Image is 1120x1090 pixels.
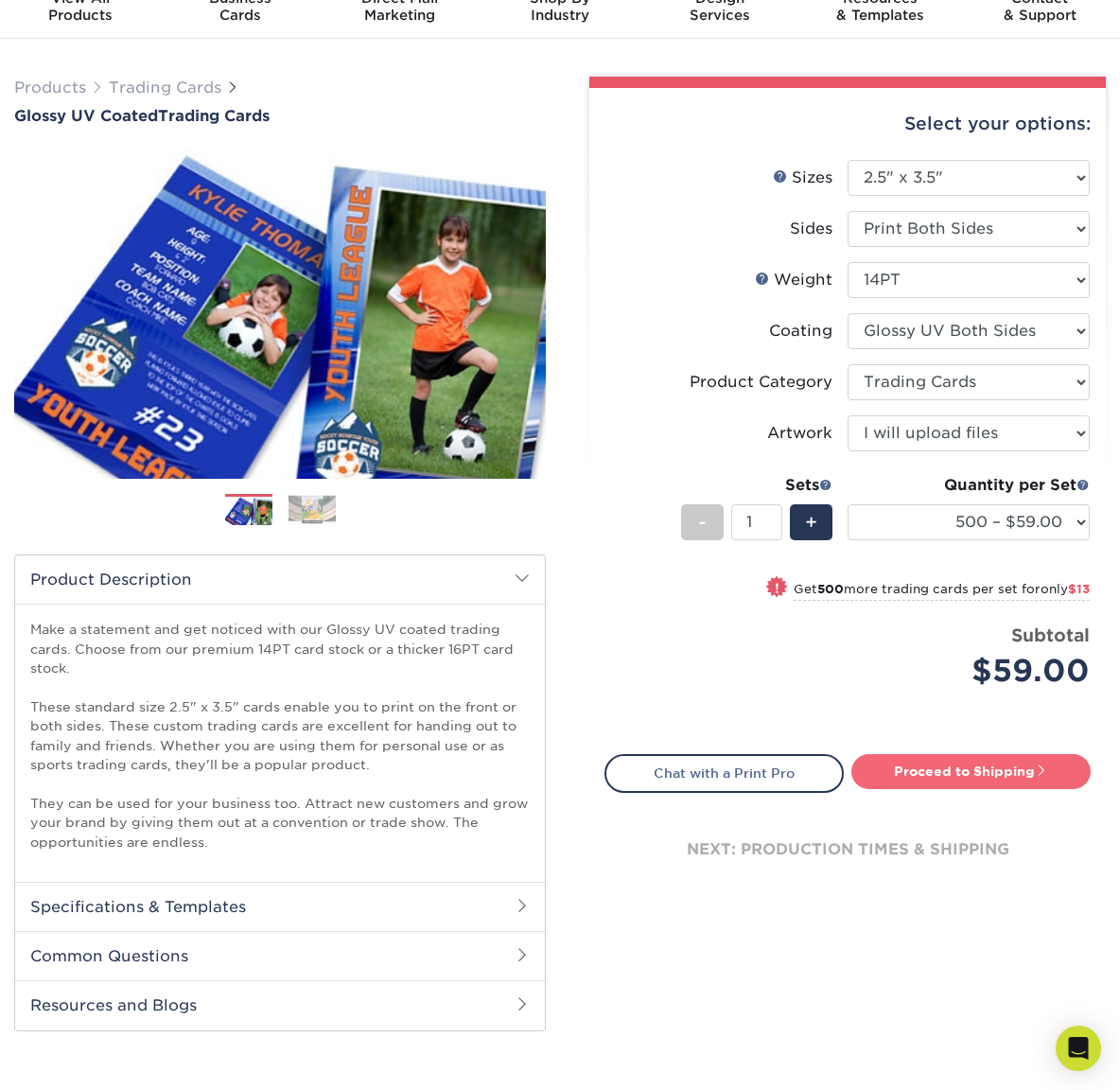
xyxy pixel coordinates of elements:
[15,931,545,980] h2: Common Questions
[14,79,86,97] a: Products
[862,648,1090,694] div: $59.00
[681,474,832,497] div: Sets
[604,793,1091,906] div: next: production times & shipping
[225,495,272,528] img: Trading Cards 01
[604,754,844,792] a: Chat with a Print Pro
[767,422,832,445] div: Artwork
[851,754,1091,788] a: Proceed to Shipping
[805,508,817,536] span: +
[848,474,1090,497] div: Quantity per Set
[14,130,546,498] img: Glossy UV Coated 01
[604,88,1091,160] div: Select your options:
[817,582,844,596] strong: 500
[14,107,546,125] a: Glossy UV CoatedTrading Cards
[15,882,545,931] h2: Specifications & Templates
[30,620,530,852] p: Make a statement and get noticed with our Glossy UV coated trading cards. Choose from our premium...
[755,269,832,291] div: Weight
[773,167,832,189] div: Sizes
[1068,582,1090,596] span: $13
[15,980,545,1029] h2: Resources and Blogs
[790,218,832,240] div: Sides
[690,371,832,394] div: Product Category
[14,107,546,125] h1: Trading Cards
[109,79,221,97] a: Trading Cards
[1011,624,1090,645] strong: Subtotal
[14,107,158,125] span: Glossy UV Coated
[769,320,832,343] div: Coating
[775,578,779,598] span: !
[289,495,336,524] img: Trading Cards 02
[1041,582,1090,596] span: only
[698,508,707,536] span: -
[1056,1026,1101,1071] div: Open Intercom Messenger
[15,555,545,604] h2: Product Description
[794,582,1090,601] small: Get more trading cards per set for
